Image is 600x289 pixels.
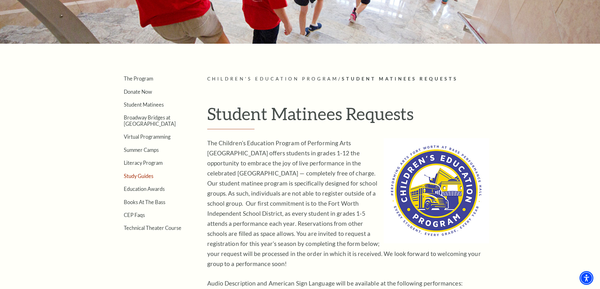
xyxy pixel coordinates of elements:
[124,199,165,205] a: Books At The Bass
[124,134,170,140] a: Virtual Programming
[124,102,164,108] a: Student Matinees
[124,225,181,231] a: Technical Theater Course
[207,138,489,269] p: The Children’s Education Program of Performing Arts [GEOGRAPHIC_DATA] offers students in grades 1...
[124,147,159,153] a: Summer Camps
[124,75,153,81] a: The Program
[207,103,489,129] h2: Student Matinees Requests
[124,114,176,126] a: Broadway Bridges at [GEOGRAPHIC_DATA]
[124,160,163,166] a: Literacy Program
[207,75,495,83] p: /
[580,271,593,285] div: Accessibility Menu
[124,212,145,218] a: CEP Faqs
[124,173,153,179] a: Study Guides
[124,186,165,192] a: Education Awards
[207,278,489,288] p: Audio Description and American Sign Language will be available at the following performances:
[207,76,339,81] span: Children's Education Program
[342,76,458,81] span: Student Matinees Requests
[124,89,152,95] a: Donate Now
